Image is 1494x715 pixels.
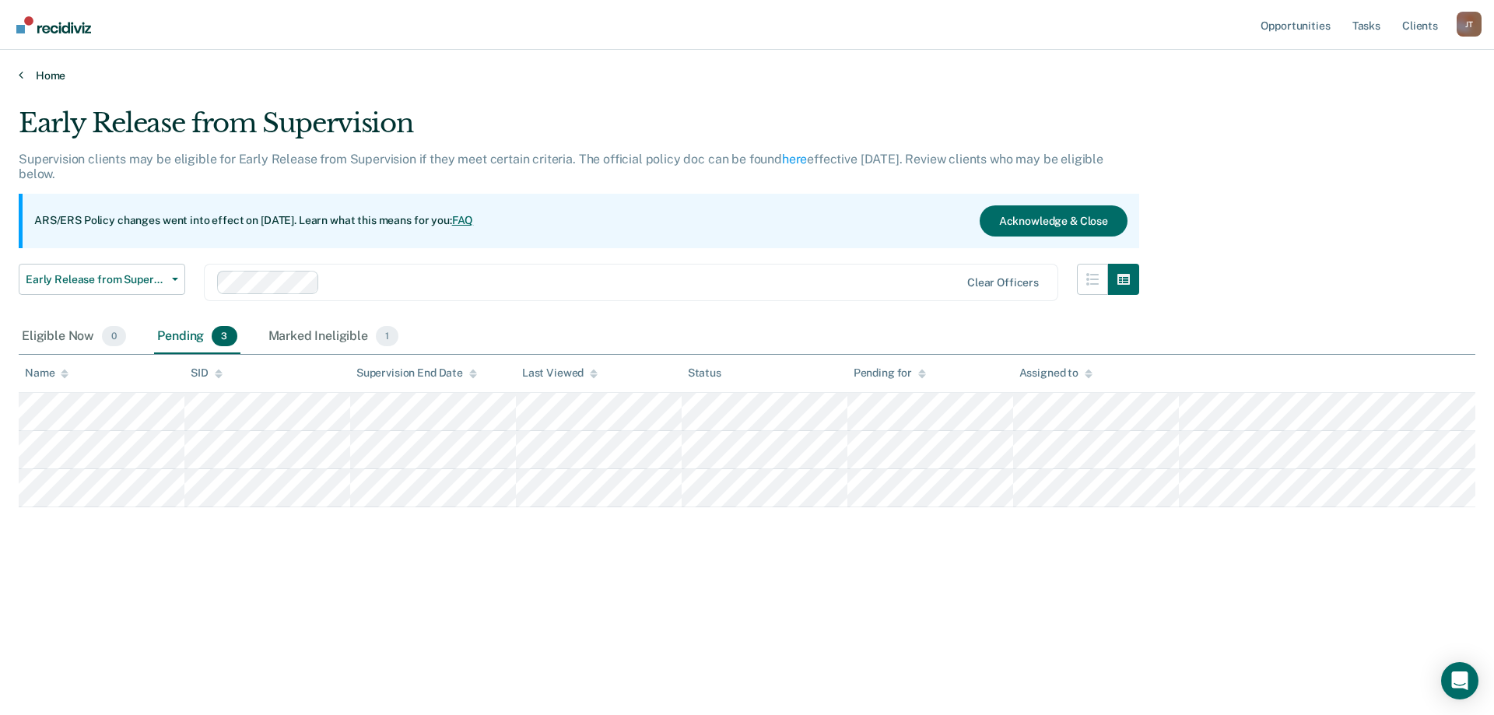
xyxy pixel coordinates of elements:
div: Name [25,366,68,380]
div: Assigned to [1019,366,1092,380]
a: Home [19,68,1475,82]
div: Eligible Now0 [19,320,129,354]
button: Acknowledge & Close [980,205,1128,237]
button: Early Release from Supervision [19,264,185,295]
div: Open Intercom Messenger [1441,662,1478,699]
div: Supervision End Date [356,366,477,380]
div: Status [688,366,721,380]
span: Early Release from Supervision [26,273,166,286]
div: Pending3 [154,320,240,354]
span: 3 [212,326,237,346]
span: 0 [102,326,126,346]
div: Clear officers [967,276,1039,289]
p: Supervision clients may be eligible for Early Release from Supervision if they meet certain crite... [19,152,1103,181]
p: ARS/ERS Policy changes went into effect on [DATE]. Learn what this means for you: [34,213,473,229]
div: SID [191,366,223,380]
button: Profile dropdown button [1457,12,1482,37]
div: J T [1457,12,1482,37]
span: 1 [376,326,398,346]
div: Last Viewed [522,366,598,380]
div: Early Release from Supervision [19,107,1139,152]
div: Marked Ineligible1 [265,320,402,354]
img: Recidiviz [16,16,91,33]
a: FAQ [452,214,474,226]
a: here [782,152,807,166]
div: Pending for [854,366,926,380]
